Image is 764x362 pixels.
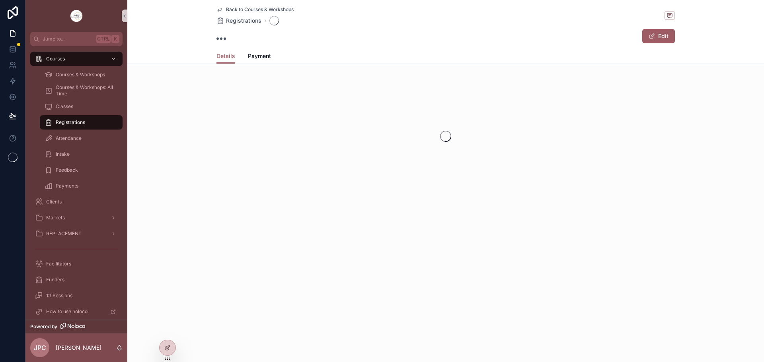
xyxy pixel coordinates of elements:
[226,6,294,13] span: Back to Courses & Workshops
[40,147,123,161] a: Intake
[56,84,115,97] span: Courses & Workshops: All Time
[30,32,123,46] button: Jump to...CtrlK
[30,52,123,66] a: Courses
[40,179,123,193] a: Payments
[46,215,65,221] span: Markets
[56,135,82,141] span: Attendance
[216,49,235,64] a: Details
[30,211,123,225] a: Markets
[56,72,105,78] span: Courses & Workshops
[56,151,70,157] span: Intake
[40,99,123,114] a: Classes
[216,52,235,60] span: Details
[30,195,123,209] a: Clients
[642,29,675,43] button: Edit
[56,103,73,110] span: Classes
[70,10,83,22] img: App logo
[25,320,127,333] a: Powered by
[40,163,123,177] a: Feedback
[46,230,82,237] span: REPLACEMENT
[46,292,72,299] span: 1:1 Sessions
[56,183,78,189] span: Payments
[226,17,261,25] span: Registrations
[30,288,123,303] a: 1:1 Sessions
[40,115,123,130] a: Registrations
[46,199,62,205] span: Clients
[96,35,111,43] span: Ctrl
[46,56,65,62] span: Courses
[46,277,64,283] span: Funders
[40,131,123,145] a: Attendance
[40,83,123,98] a: Courses & Workshops: All Time
[43,36,93,42] span: Jump to...
[30,304,123,319] a: How to use noloco
[248,52,271,60] span: Payment
[25,46,127,320] div: scrollable content
[46,261,71,267] span: Facilitators
[56,119,85,126] span: Registrations
[216,17,261,25] a: Registrations
[30,257,123,271] a: Facilitators
[34,343,46,352] span: JPC
[56,344,101,352] p: [PERSON_NAME]
[248,49,271,65] a: Payment
[56,167,78,173] span: Feedback
[46,308,88,315] span: How to use noloco
[30,226,123,241] a: REPLACEMENT
[30,323,57,330] span: Powered by
[30,273,123,287] a: Funders
[112,36,119,42] span: K
[216,6,294,13] a: Back to Courses & Workshops
[40,68,123,82] a: Courses & Workshops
